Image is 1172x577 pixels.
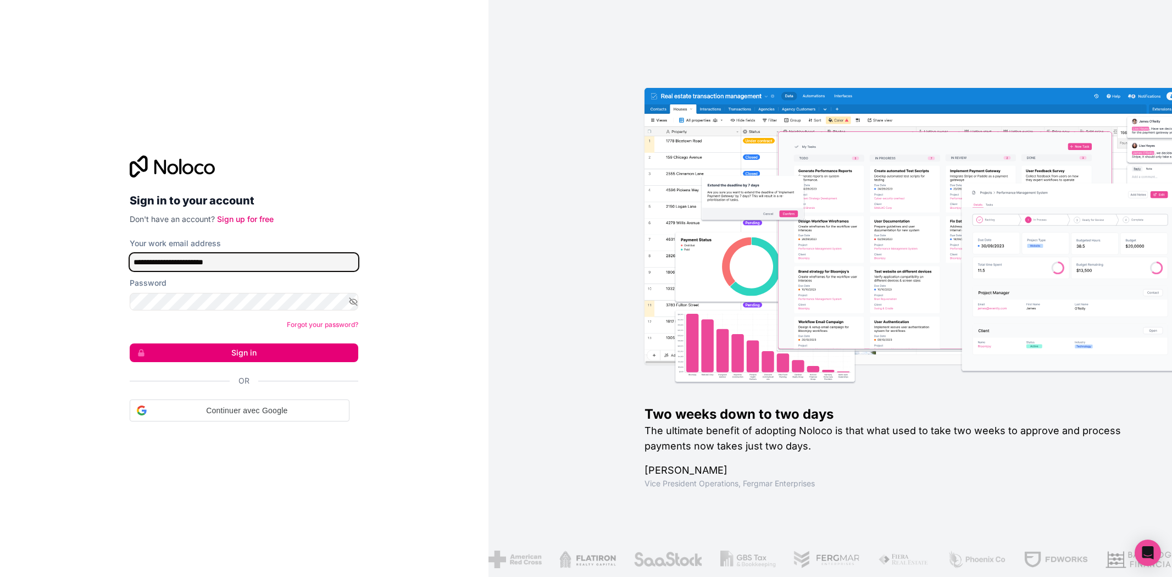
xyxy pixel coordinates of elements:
h2: Sign in to your account [130,191,358,210]
h2: The ultimate benefit of adopting Noloco is that what used to take two weeks to approve and proces... [645,423,1137,454]
h1: [PERSON_NAME] [645,463,1137,478]
button: Sign in [130,343,358,362]
label: Password [130,278,166,288]
img: /assets/saastock-C6Zbiodz.png [629,551,698,568]
img: /assets/fdworks-Bi04fVtw.png [1019,551,1084,568]
input: Email address [130,253,358,271]
div: Continuer avec Google [130,400,349,421]
span: Continuer avec Google [151,405,342,417]
a: Sign up for free [217,214,274,224]
a: Forgot your password? [287,320,358,329]
h1: Vice President Operations , Fergmar Enterprises [645,478,1137,489]
img: /assets/gbstax-C-GtDUiK.png [716,551,772,568]
span: Or [238,375,249,386]
img: /assets/phoenix-BREaitsQ.png [942,551,1002,568]
img: /assets/fergmar-CudnrXN5.png [789,551,856,568]
h1: Two weeks down to two days [645,406,1137,423]
span: Don't have an account? [130,214,215,224]
img: /assets/fiera-fwj2N5v4.png [874,551,925,568]
img: /assets/american-red-cross-BAupjrZR.png [484,551,537,568]
input: Password [130,293,358,310]
div: Open Intercom Messenger [1135,540,1161,566]
label: Your work email address [130,238,221,249]
img: /assets/flatiron-C8eUkumj.png [555,551,612,568]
